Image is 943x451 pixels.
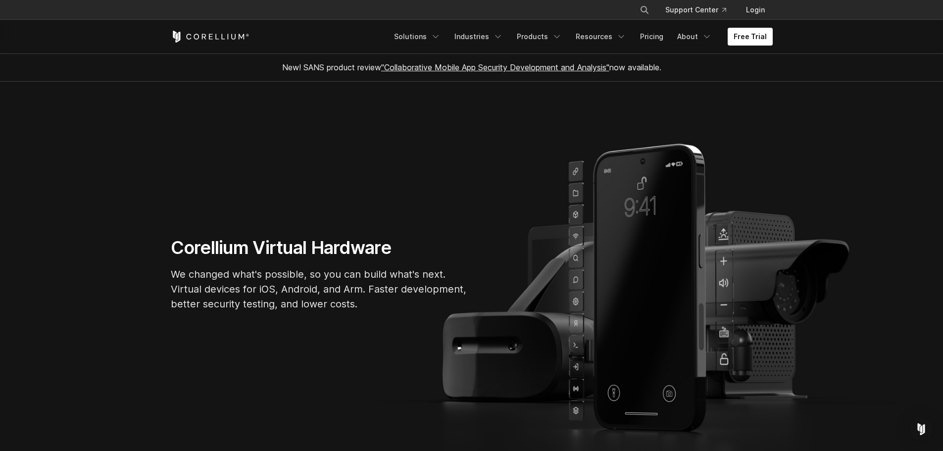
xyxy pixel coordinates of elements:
div: Navigation Menu [628,1,773,19]
a: Solutions [388,28,447,46]
a: Products [511,28,568,46]
a: "Collaborative Mobile App Security Development and Analysis" [381,62,609,72]
a: Industries [448,28,509,46]
a: Resources [570,28,632,46]
div: Navigation Menu [388,28,773,46]
button: Search [636,1,653,19]
a: Login [738,1,773,19]
div: Open Intercom Messenger [909,417,933,441]
a: Support Center [657,1,734,19]
h1: Corellium Virtual Hardware [171,237,468,259]
a: Free Trial [728,28,773,46]
a: Corellium Home [171,31,249,43]
a: Pricing [634,28,669,46]
a: About [671,28,718,46]
p: We changed what's possible, so you can build what's next. Virtual devices for iOS, Android, and A... [171,267,468,311]
span: New! SANS product review now available. [282,62,661,72]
